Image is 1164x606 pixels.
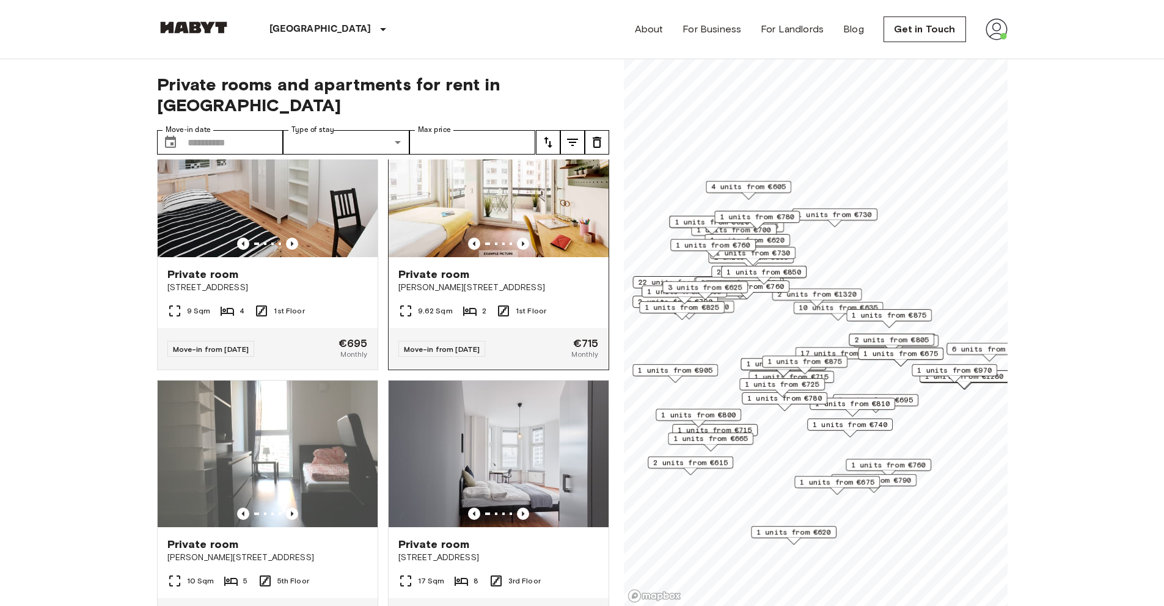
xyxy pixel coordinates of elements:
img: Marketing picture of unit DE-01-232-03M [158,111,378,257]
label: Type of stay [291,125,334,135]
span: Private room [398,537,470,552]
span: 17 units from €720 [800,348,879,359]
div: Map marker [858,348,943,367]
span: Private room [398,267,470,282]
span: 1 units from €620 [756,527,831,538]
span: 17 Sqm [418,575,445,586]
span: 1 units from €1200 [650,301,728,312]
button: Previous image [517,508,529,520]
label: Max price [418,125,451,135]
span: 1 units from €875 [767,356,842,367]
span: 2 units from €805 [854,334,929,345]
span: 5 [243,575,247,586]
span: 1 units from €970 [917,365,992,376]
span: 1 units from €780 [747,393,822,404]
div: Map marker [642,285,727,304]
p: [GEOGRAPHIC_DATA] [269,22,372,37]
img: Marketing picture of unit DE-01-302-014-02 [158,381,378,527]
div: Map marker [762,356,847,374]
div: Map marker [772,288,862,307]
div: Map marker [807,418,893,437]
div: Map marker [695,277,781,296]
span: 1 units from €675 [800,476,874,487]
span: 1 units from €730 [716,247,790,258]
button: Previous image [286,238,298,250]
div: Map marker [795,347,885,366]
span: Monthly [340,349,367,360]
span: 1 units from €620 [710,235,785,246]
button: tune [536,130,560,155]
div: Map marker [714,211,800,230]
span: 1 units from €700 [697,224,771,235]
span: 2 units from €790 [638,296,712,307]
div: Map marker [946,343,1032,362]
span: Private room [167,267,239,282]
span: 1 units from €725 [745,379,819,390]
span: 10 Sqm [187,575,214,586]
div: Map marker [794,476,880,495]
div: Map marker [849,334,934,352]
button: Previous image [237,508,249,520]
div: Map marker [656,409,741,428]
a: Get in Touch [884,16,966,42]
span: 1 units from €675 [863,348,938,359]
span: 1 units from €835 [746,359,821,370]
div: Map marker [639,301,725,320]
div: Map marker [708,251,794,270]
label: Move-in date [166,125,211,135]
span: 1 units from €715 [678,425,752,436]
span: 1 units from €825 [645,302,719,313]
button: Previous image [517,238,529,250]
span: 2 units from €760 [709,281,784,292]
div: Map marker [711,266,797,285]
span: Move-in from [DATE] [404,345,480,354]
a: Marketing picture of unit DE-01-09-004-01QPrevious imagePrevious imagePrivate room[PERSON_NAME][S... [388,110,609,370]
div: Map marker [710,247,796,266]
div: Map marker [632,364,718,383]
span: 2 units from €695 [838,395,913,406]
span: 1 units from €790 [836,475,911,486]
span: 10 units from €635 [799,302,877,313]
div: Map marker [668,433,753,451]
span: 1 units from €1280 [924,371,1003,382]
div: Map marker [846,459,931,478]
span: 1 units from €800 [661,409,736,420]
button: Previous image [468,238,480,250]
span: [PERSON_NAME][STREET_ADDRESS] [167,552,368,564]
a: About [635,22,664,37]
span: 2 units from €615 [653,457,728,468]
div: Map marker [742,392,827,411]
a: Blog [843,22,864,37]
span: 3 units from €625 [668,282,742,293]
button: tune [560,130,585,155]
div: Map marker [912,364,997,383]
span: 2 units from €1320 [777,289,856,300]
div: Map marker [704,280,789,299]
div: Map marker [632,276,722,295]
div: Map marker [670,239,756,258]
span: 1 units from €665 [673,433,748,444]
span: 6 units from €645 [952,343,1027,354]
span: Private rooms and apartments for rent in [GEOGRAPHIC_DATA] [157,74,609,115]
div: Map marker [706,181,791,200]
span: 1 units from €760 [851,459,926,470]
div: Map marker [632,296,718,315]
span: 1 units from €730 [797,209,872,220]
img: Habyt [157,21,230,34]
div: Map marker [831,474,917,493]
span: [STREET_ADDRESS] [398,552,599,564]
a: For Landlords [761,22,824,37]
span: 3 units from €655 [701,277,775,288]
span: 2 units from €655 [717,266,791,277]
button: Previous image [286,508,298,520]
span: €715 [573,338,599,349]
a: Mapbox logo [628,589,681,603]
div: Map marker [810,398,895,417]
span: Private room [167,537,239,552]
span: [STREET_ADDRESS] [167,282,368,294]
span: 4 units from €605 [711,181,786,192]
a: For Business [683,22,741,37]
span: Move-in from [DATE] [173,345,249,354]
div: Map marker [739,378,825,397]
span: 22 units from €655 [638,277,717,288]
